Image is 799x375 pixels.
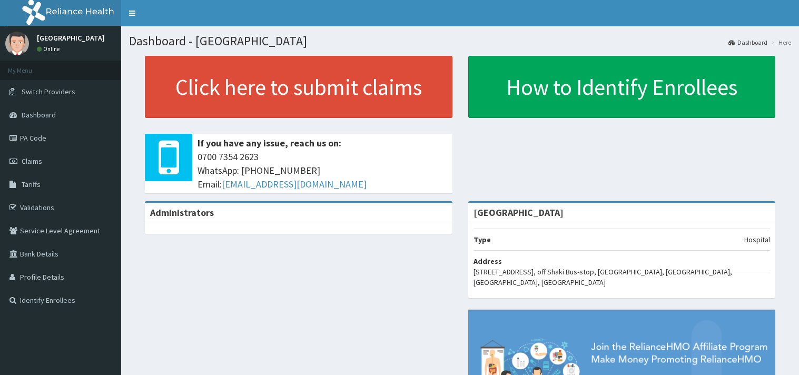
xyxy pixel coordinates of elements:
a: Dashboard [728,38,767,47]
b: Address [474,256,502,266]
strong: [GEOGRAPHIC_DATA] [474,206,564,219]
a: How to Identify Enrollees [468,56,776,118]
h1: Dashboard - [GEOGRAPHIC_DATA] [129,34,791,48]
p: [GEOGRAPHIC_DATA] [37,34,105,42]
span: Claims [22,156,42,166]
span: 0700 7354 2623 WhatsApp: [PHONE_NUMBER] Email: [198,150,447,191]
li: Here [768,38,791,47]
a: Click here to submit claims [145,56,452,118]
b: If you have any issue, reach us on: [198,137,341,149]
p: [STREET_ADDRESS], off Shaki Bus-stop, [GEOGRAPHIC_DATA], [GEOGRAPHIC_DATA], [GEOGRAPHIC_DATA], [G... [474,267,771,288]
a: Online [37,45,62,53]
b: Type [474,235,491,244]
span: Dashboard [22,110,56,120]
a: [EMAIL_ADDRESS][DOMAIN_NAME] [222,178,367,190]
span: Switch Providers [22,87,75,96]
img: User Image [5,32,29,55]
p: Hospital [744,234,770,245]
b: Administrators [150,206,214,219]
span: Tariffs [22,180,41,189]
